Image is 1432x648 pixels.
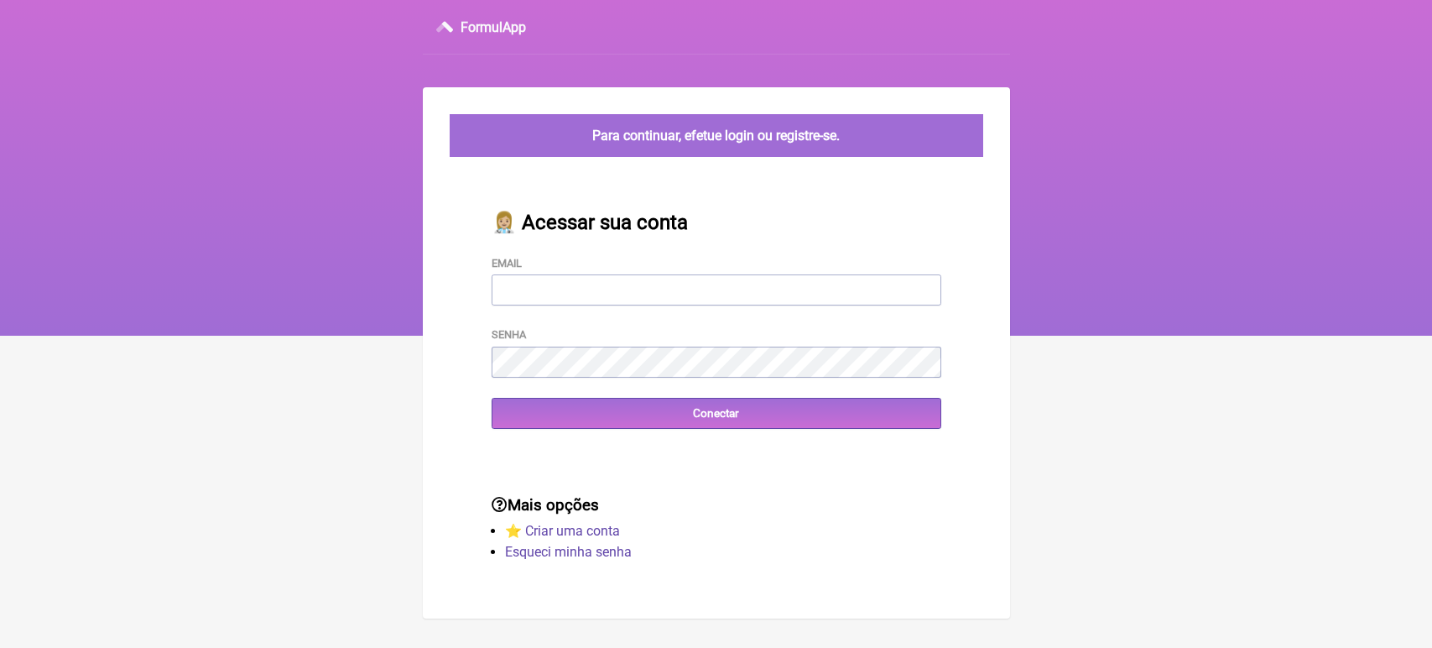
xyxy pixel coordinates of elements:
[492,257,522,269] label: Email
[450,114,983,157] div: Para continuar, efetue login ou registre-se.
[461,19,526,35] h3: FormulApp
[505,544,632,560] a: Esqueci minha senha
[492,328,526,341] label: Senha
[492,496,941,515] h3: Mais opções
[492,211,941,234] h2: 👩🏼‍⚕️ Acessar sua conta
[492,398,941,429] input: Conectar
[505,523,620,539] a: ⭐️ Criar uma conta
